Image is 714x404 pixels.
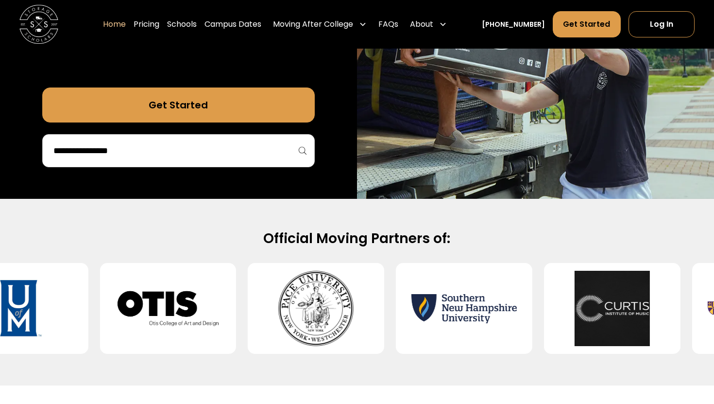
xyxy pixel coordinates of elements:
[45,230,668,248] h2: Official Moving Partners of:
[269,11,371,38] div: Moving After College
[103,11,126,38] a: Home
[378,11,398,38] a: FAQs
[411,271,517,346] img: Southern New Hampshire University
[482,19,545,30] a: [PHONE_NUMBER]
[553,11,620,37] a: Get Started
[204,11,261,38] a: Campus Dates
[134,11,159,38] a: Pricing
[263,271,369,346] img: Pace University - Pleasantville
[406,11,451,38] div: About
[410,18,433,30] div: About
[560,271,665,346] img: Curtis Institute of Music
[167,11,197,38] a: Schools
[19,5,58,44] a: home
[273,18,353,30] div: Moving After College
[19,5,58,44] img: Storage Scholars main logo
[629,11,695,37] a: Log In
[42,88,315,123] a: Get Started
[116,271,221,346] img: Otis College of Art and Design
